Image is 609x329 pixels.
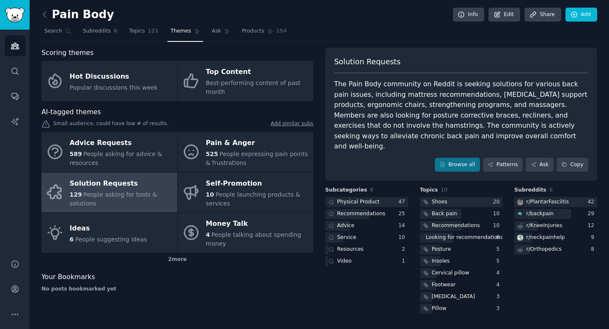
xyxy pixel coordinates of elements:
[526,198,569,206] div: r/ PlantarFasciitis
[526,222,562,230] div: r/ KneeInjuries
[41,25,74,42] a: Search
[526,234,565,241] div: r/ neckpainhelp
[420,280,503,291] a: Footwear4
[398,222,408,230] div: 14
[337,210,385,218] div: Recommendations
[206,177,309,190] div: Self-Promotion
[325,186,367,194] span: Subcategories
[402,246,408,253] div: 2
[497,234,503,241] div: 8
[41,8,114,22] h2: Pain Body
[206,191,214,198] span: 10
[337,246,364,253] div: Resources
[41,61,177,101] a: Hot DiscussionsPopular discussions this week
[70,191,82,198] span: 129
[206,151,218,157] span: 525
[420,209,503,219] a: Back pain10
[325,244,408,255] a: Resources2
[497,269,503,277] div: 4
[526,210,554,218] div: r/ backpain
[178,213,313,253] a: Money Talk4People talking about spending money
[420,186,438,194] span: Topics
[514,197,597,208] a: PlantarFasciitisr/PlantarFasciitis42
[41,272,95,282] span: Your Bookmarks
[206,231,301,247] span: People talking about spending money
[325,233,408,243] a: Service10
[591,234,597,241] div: 9
[514,221,597,231] a: r/KneeInjuries12
[178,173,313,213] a: Self-Promotion10People launching products & services
[517,199,523,205] img: PlantarFasciitis
[514,186,546,194] span: Subreddits
[41,48,93,58] span: Scoring themes
[591,246,597,253] div: 8
[209,25,233,42] a: Ask
[70,222,147,235] div: Ideas
[41,285,313,293] div: No posts bookmarked yet
[75,236,147,243] span: People suggesting ideas
[420,221,503,231] a: Recommendations10
[70,70,158,83] div: Hot Discussions
[41,173,177,213] a: Solution Requests129People asking for tools & solutions
[497,258,503,265] div: 5
[587,198,597,206] div: 42
[41,132,177,172] a: Advice Requests589People asking for advice & resources
[587,210,597,218] div: 29
[432,210,457,218] div: Back pain
[526,158,554,172] a: Ask
[5,8,25,22] img: GummySearch logo
[493,198,503,206] div: 20
[170,27,191,35] span: Themes
[126,25,162,42] a: Topics121
[549,187,553,193] span: 6
[524,8,561,22] a: Share
[420,233,503,243] a: Looking for recommendations8
[493,222,503,230] div: 10
[276,27,287,35] span: 154
[517,235,523,241] img: neckpainhelp
[435,158,480,172] a: Browse all
[432,305,447,313] div: Pillow
[178,61,313,101] a: Top ContentBest-performing content of past month
[432,258,450,265] div: Insoles
[206,66,309,79] div: Top Content
[398,234,408,241] div: 10
[587,222,597,230] div: 12
[44,27,62,35] span: Search
[80,25,120,42] a: Subreddits6
[337,258,351,265] div: Video
[420,244,503,255] a: Posture5
[129,27,145,35] span: Topics
[41,120,313,129] div: Small audience, could have low # of results.
[483,158,523,172] a: Patterns
[337,222,354,230] div: Advice
[497,281,503,289] div: 4
[398,210,408,218] div: 25
[453,8,484,22] a: Info
[70,84,158,91] span: Popular discussions this week
[206,231,210,238] span: 4
[565,8,597,22] a: Add
[526,246,562,253] div: r/ Orthopedics
[178,132,313,172] a: Pain & Anger525People expressing pain points & frustrations
[206,217,309,231] div: Money Talk
[70,151,82,157] span: 589
[271,120,313,129] a: Add similar subs
[206,137,309,150] div: Pain & Anger
[325,197,408,208] a: Physical Product47
[334,79,588,152] div: The Pain Body community on Reddit is seeking solutions for various back pain issues, including ma...
[70,191,157,207] span: People asking for tools & solutions
[325,256,408,267] a: Video1
[83,27,111,35] span: Subreddits
[41,253,313,266] div: 2 more
[325,209,408,219] a: Recommendations25
[398,198,408,206] div: 47
[337,198,379,206] div: Physical Product
[402,258,408,265] div: 1
[239,25,290,42] a: Products154
[41,213,177,253] a: Ideas6People suggesting ideas
[514,233,597,243] a: neckpainhelpr/neckpainhelp9
[70,137,173,150] div: Advice Requests
[114,27,118,35] span: 6
[432,222,480,230] div: Recommendations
